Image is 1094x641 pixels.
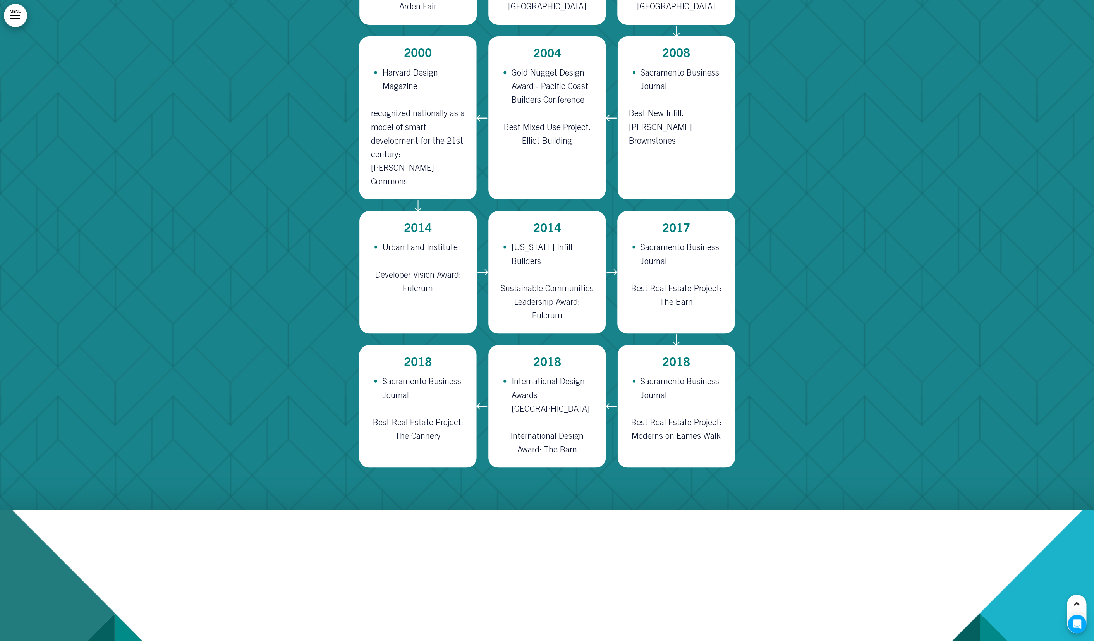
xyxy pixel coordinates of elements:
[500,281,594,322] p: Sustainable Communities Leadership Award: Fulcrum
[629,415,723,442] p: Best Real Estate Project: Moderns on Eames Walk
[371,106,465,188] p: recognized nationally as a model of smart development for the 21st century: [PERSON_NAME] Commons
[512,374,594,415] li: International Design Awards [GEOGRAPHIC_DATA]
[383,65,465,93] li: Harvard Design Magazine
[629,48,723,60] h6: 2008
[629,281,723,308] p: Best Real Estate Project: The Barn
[500,120,594,147] p: Best Mixed Use Project: Elliot Building
[512,240,594,267] li: [US_STATE] Infill Builders
[500,429,594,456] p: International Design Award: The Barn
[512,65,594,107] li: Gold Nugget Design Award - Pacific Coast Builders Conference
[383,240,465,254] li: Urban Land Institute
[371,48,465,60] h6: 2000
[371,268,465,295] p: Developer Vision Award: Fulcrum
[500,357,594,368] h6: 2018
[629,106,723,147] p: Best New Infill: [PERSON_NAME] Brownstones
[629,357,723,368] h6: 2018
[629,223,723,234] h6: 2017
[371,415,465,442] p: Best Real Estate Project: The Cannery
[500,48,594,60] h6: 2004
[1068,615,1086,633] div: Open Intercom Messenger
[371,223,465,234] h6: 2014
[641,240,723,267] li: Sacramento Business Journal
[641,65,723,93] li: Sacramento Business Journal
[383,374,465,401] li: Sacramento Business Journal
[500,223,594,234] h6: 2014
[371,357,465,368] h6: 2018
[641,374,723,401] li: Sacramento Business Journal
[4,4,27,27] a: MENU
